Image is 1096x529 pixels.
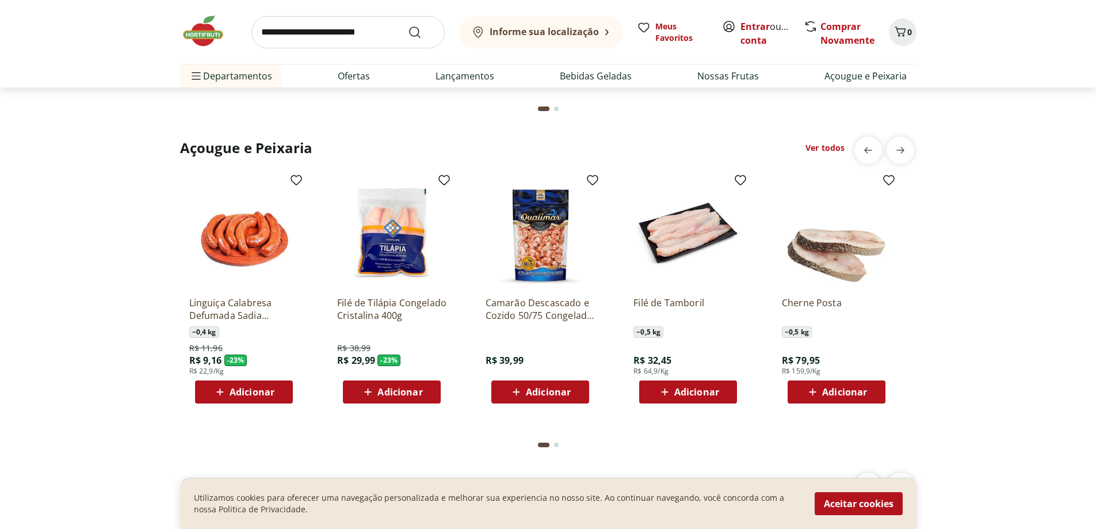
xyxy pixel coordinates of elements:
a: Lançamentos [436,69,494,83]
button: next [887,136,914,164]
button: Carrinho [889,18,916,46]
span: ~ 0,5 kg [782,326,812,338]
button: Menu [189,62,203,90]
a: Cherne Posta [782,296,891,322]
span: R$ 32,45 [633,354,671,367]
a: Bebidas Geladas [560,69,632,83]
h2: Açougue e Peixaria [180,139,313,157]
span: - 23 % [377,355,400,366]
button: Go to page 2 from fs-carousel [552,431,561,459]
img: Linguiça Calabresa Defumada Sadia Perdigão [189,178,299,287]
button: Current page from fs-carousel [536,431,552,459]
button: Informe sua localização [459,16,623,48]
span: Adicionar [230,387,274,397]
span: R$ 38,99 [337,342,371,354]
a: Filé de Tamboril [633,296,743,322]
button: previous [854,136,882,164]
span: 0 [907,26,912,37]
a: Açougue e Peixaria [824,69,907,83]
a: Criar conta [740,20,804,47]
button: Submit Search [408,25,436,39]
b: Informe sua localização [490,25,599,38]
span: Adicionar [674,387,719,397]
span: Adicionar [822,387,867,397]
p: Utilizamos cookies para oferecer uma navegação personalizada e melhorar sua experiencia no nosso ... [194,492,801,515]
h2: Abasteça sua Despensa [180,475,343,493]
img: Camarão Descascado e Cozido 50/75 Congelado Qualimar 350g [486,178,595,287]
button: Adicionar [491,380,589,404]
button: Adicionar [639,380,737,404]
button: Go to page 2 from fs-carousel [552,95,561,123]
span: Adicionar [526,387,571,397]
button: Current page from fs-carousel [536,95,552,123]
span: R$ 11,96 [189,342,223,354]
span: ~ 0,4 kg [189,326,219,338]
button: Adicionar [343,380,441,404]
span: - 23 % [224,355,247,366]
button: Adicionar [195,380,293,404]
img: Filé de Tamboril [633,178,743,287]
img: Cherne Posta [782,178,891,287]
img: Hortifruti [180,14,238,48]
a: Linguiça Calabresa Defumada Sadia Perdigão [189,296,299,322]
span: Meus Favoritos [655,21,708,44]
span: Adicionar [377,387,422,397]
span: R$ 64,9/Kg [633,367,669,376]
span: R$ 159,9/Kg [782,367,821,376]
a: Meus Favoritos [637,21,708,44]
a: Ver todos [805,142,845,154]
span: ~ 0,5 kg [633,326,663,338]
span: R$ 9,16 [189,354,222,367]
button: next [887,473,914,500]
a: Entrar [740,20,770,33]
button: Adicionar [788,380,885,404]
a: Filé de Tilápia Congelado Cristalina 400g [337,296,446,322]
span: R$ 29,99 [337,354,375,367]
span: R$ 39,99 [486,354,524,367]
a: Comprar Novamente [820,20,874,47]
button: previous [854,473,882,500]
span: Departamentos [189,62,272,90]
span: R$ 79,95 [782,354,820,367]
button: Aceitar cookies [815,492,903,515]
span: R$ 22,9/Kg [189,367,224,376]
a: Ofertas [338,69,370,83]
a: Nossas Frutas [697,69,759,83]
img: Filé de Tilápia Congelado Cristalina 400g [337,178,446,287]
input: search [251,16,445,48]
a: Camarão Descascado e Cozido 50/75 Congelado Qualimar 350g [486,296,595,322]
span: ou [740,20,792,47]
